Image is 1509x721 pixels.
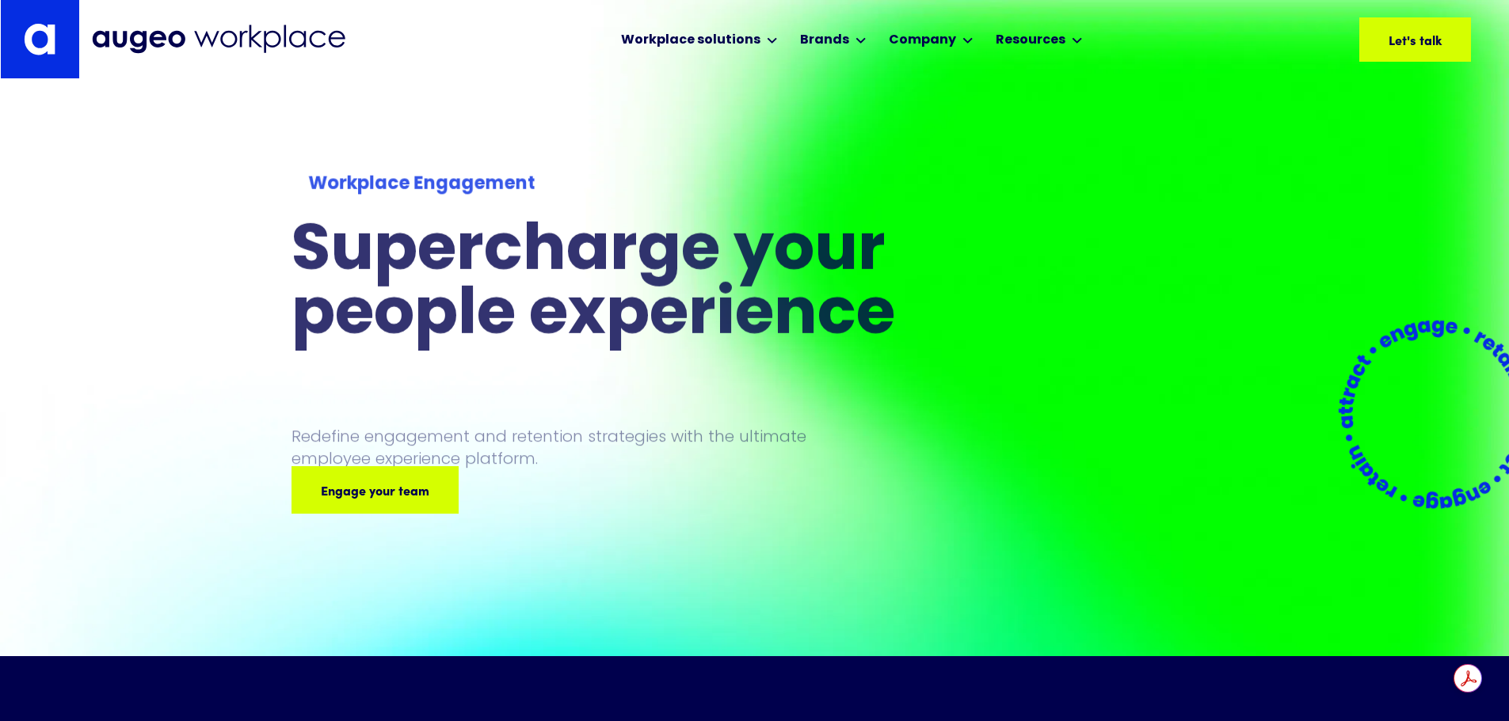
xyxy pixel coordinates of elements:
[292,221,976,349] h1: Supercharge your people experience
[1359,17,1471,62] a: Let's talk
[889,31,956,50] div: Company
[996,31,1065,50] div: Resources
[800,31,849,50] div: Brands
[292,466,459,514] a: Engage your team
[308,171,958,198] div: Workplace Engagement
[92,25,345,54] img: Augeo Workplace business unit full logo in mignight blue.
[292,426,836,470] p: Redefine engagement and retention strategies with the ultimate employee experience platform.
[621,31,760,50] div: Workplace solutions
[24,23,55,55] img: Augeo's "a" monogram decorative logo in white.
